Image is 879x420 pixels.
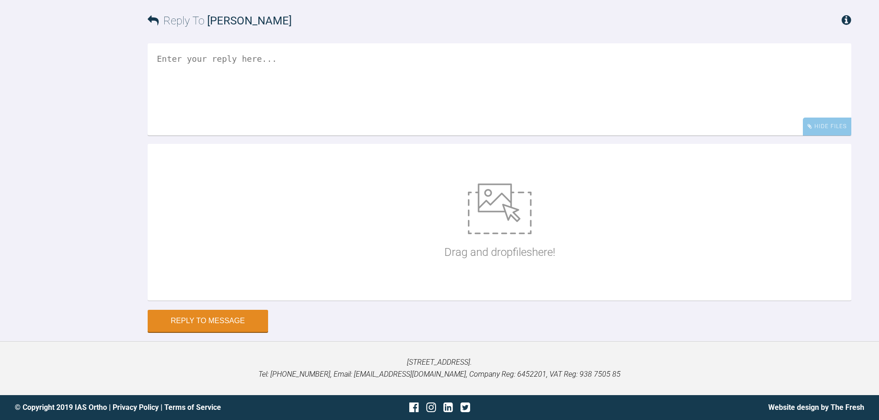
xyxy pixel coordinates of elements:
div: Hide Files [803,118,851,136]
button: Reply to Message [148,310,268,332]
a: Privacy Policy [113,403,159,412]
a: Terms of Service [164,403,221,412]
div: © Copyright 2019 IAS Ortho | | [15,402,298,414]
span: [PERSON_NAME] [207,14,292,27]
p: Drag and drop files here! [444,243,555,261]
p: [STREET_ADDRESS]. Tel: [PHONE_NUMBER], Email: [EMAIL_ADDRESS][DOMAIN_NAME], Company Reg: 6452201,... [15,356,864,380]
h3: Reply To [148,12,292,30]
a: Website design by The Fresh [768,403,864,412]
